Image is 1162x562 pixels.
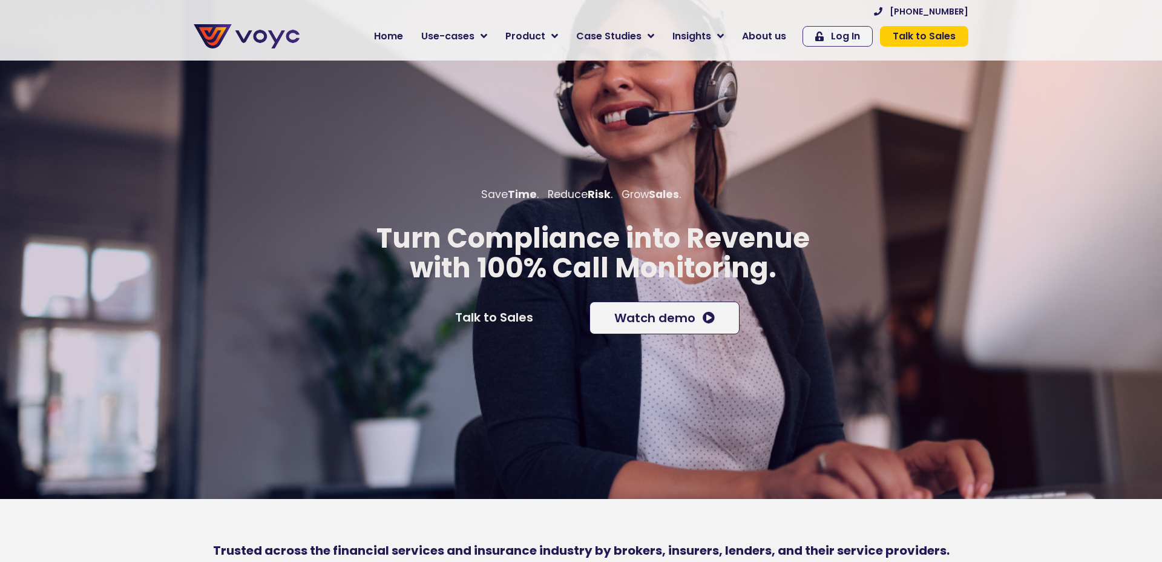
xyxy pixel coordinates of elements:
[505,29,545,44] span: Product
[431,302,557,333] a: Talk to Sales
[508,187,537,202] b: Time
[588,187,611,202] b: Risk
[614,312,695,324] span: Watch demo
[874,7,968,16] a: [PHONE_NUMBER]
[213,542,950,559] b: Trusted across the financial services and insurance industry by brokers, insurers, lenders, and t...
[672,29,711,44] span: Insights
[803,26,873,47] a: Log In
[649,187,679,202] b: Sales
[455,311,533,323] span: Talk to Sales
[663,24,733,48] a: Insights
[831,31,860,41] span: Log In
[421,29,474,44] span: Use-cases
[576,29,642,44] span: Case Studies
[194,24,300,48] img: voyc-full-logo
[733,24,795,48] a: About us
[365,24,412,48] a: Home
[374,29,403,44] span: Home
[880,26,968,47] a: Talk to Sales
[496,24,567,48] a: Product
[567,24,663,48] a: Case Studies
[412,24,496,48] a: Use-cases
[893,31,956,41] span: Talk to Sales
[890,7,968,16] span: [PHONE_NUMBER]
[742,29,786,44] span: About us
[589,302,740,334] a: Watch demo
